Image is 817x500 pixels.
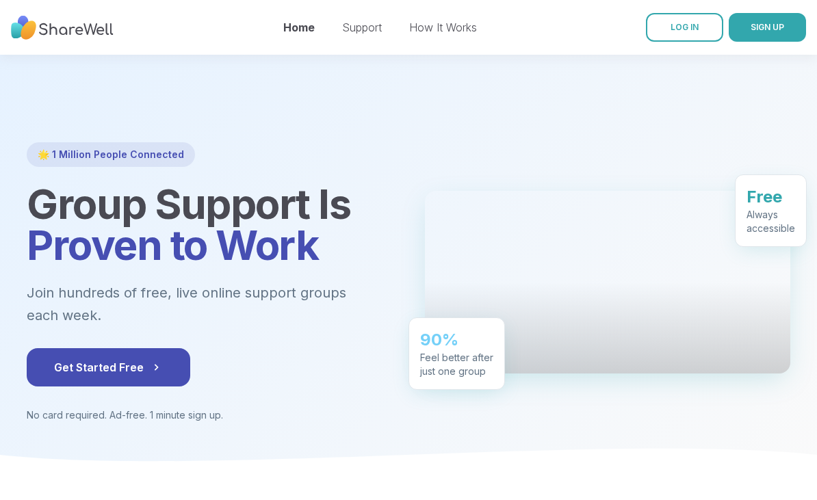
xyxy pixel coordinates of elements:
[27,183,392,265] h1: Group Support Is
[27,282,392,326] p: Join hundreds of free, live online support groups each week.
[54,359,163,376] span: Get Started Free
[27,142,195,167] div: 🌟 1 Million People Connected
[27,220,318,269] span: Proven to Work
[671,22,699,32] span: LOG IN
[409,21,477,34] a: How It Works
[747,208,795,235] div: Always accessible
[747,186,795,208] div: Free
[751,22,784,32] span: SIGN UP
[283,21,315,34] a: Home
[420,351,493,378] div: Feel better after just one group
[11,9,114,47] img: ShareWell Nav Logo
[646,13,723,42] a: LOG IN
[342,21,382,34] a: Support
[420,329,493,351] div: 90%
[27,408,392,422] p: No card required. Ad-free. 1 minute sign up.
[27,348,190,386] button: Get Started Free
[729,13,806,42] button: SIGN UP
